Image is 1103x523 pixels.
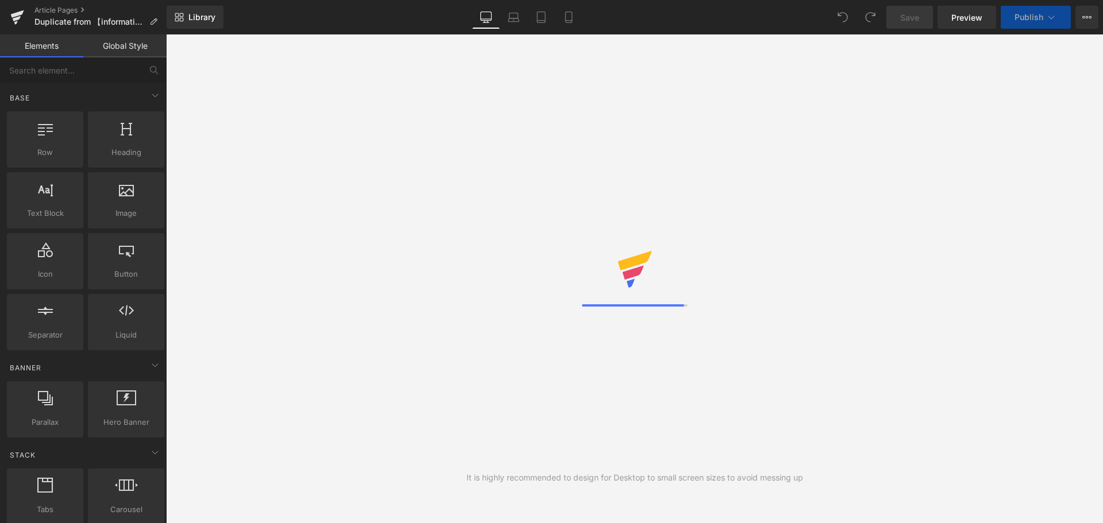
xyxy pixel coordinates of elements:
span: Base [9,92,31,103]
a: Global Style [83,34,167,57]
span: Banner [9,362,43,373]
a: Article Pages [34,6,167,15]
button: Publish [1001,6,1071,29]
span: Duplicate from 【information】[DATE] CHRISTMAS COLLECTION一覧 [34,17,145,26]
a: Laptop [500,6,527,29]
span: Button [91,268,161,280]
span: Publish [1015,13,1043,22]
span: Library [188,12,215,22]
span: Hero Banner [91,416,161,428]
span: Save [900,11,919,24]
span: Stack [9,450,37,460]
span: Carousel [91,503,161,516]
span: Image [91,207,161,219]
button: Redo [859,6,882,29]
span: Row [10,146,80,158]
span: Tabs [10,503,80,516]
div: It is highly recommended to design for Desktop to small screen sizes to avoid messing up [466,471,803,484]
span: Text Block [10,207,80,219]
a: Tablet [527,6,555,29]
a: Desktop [472,6,500,29]
span: Separator [10,329,80,341]
span: Parallax [10,416,80,428]
span: Preview [951,11,982,24]
a: Mobile [555,6,583,29]
button: Undo [831,6,854,29]
span: Heading [91,146,161,158]
span: Liquid [91,329,161,341]
a: New Library [167,6,223,29]
a: Preview [938,6,996,29]
button: More [1075,6,1098,29]
span: Icon [10,268,80,280]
